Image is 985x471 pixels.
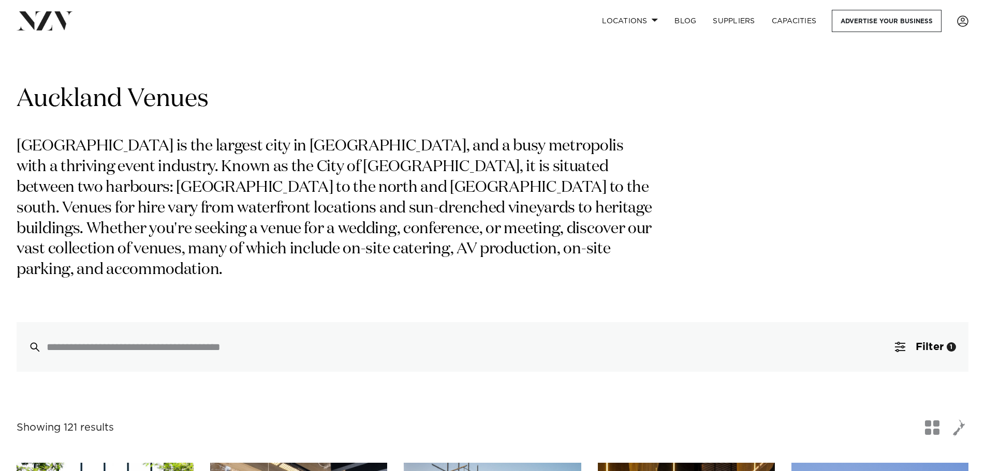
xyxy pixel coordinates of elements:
a: Locations [594,10,666,32]
p: [GEOGRAPHIC_DATA] is the largest city in [GEOGRAPHIC_DATA], and a busy metropolis with a thriving... [17,136,656,281]
img: nzv-logo.png [17,11,73,30]
a: BLOG [666,10,704,32]
h1: Auckland Venues [17,83,968,116]
a: Advertise your business [832,10,942,32]
a: SUPPLIERS [704,10,763,32]
a: Capacities [763,10,825,32]
div: Showing 121 results [17,420,114,436]
span: Filter [916,342,944,352]
div: 1 [947,342,956,352]
button: Filter1 [883,322,968,372]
